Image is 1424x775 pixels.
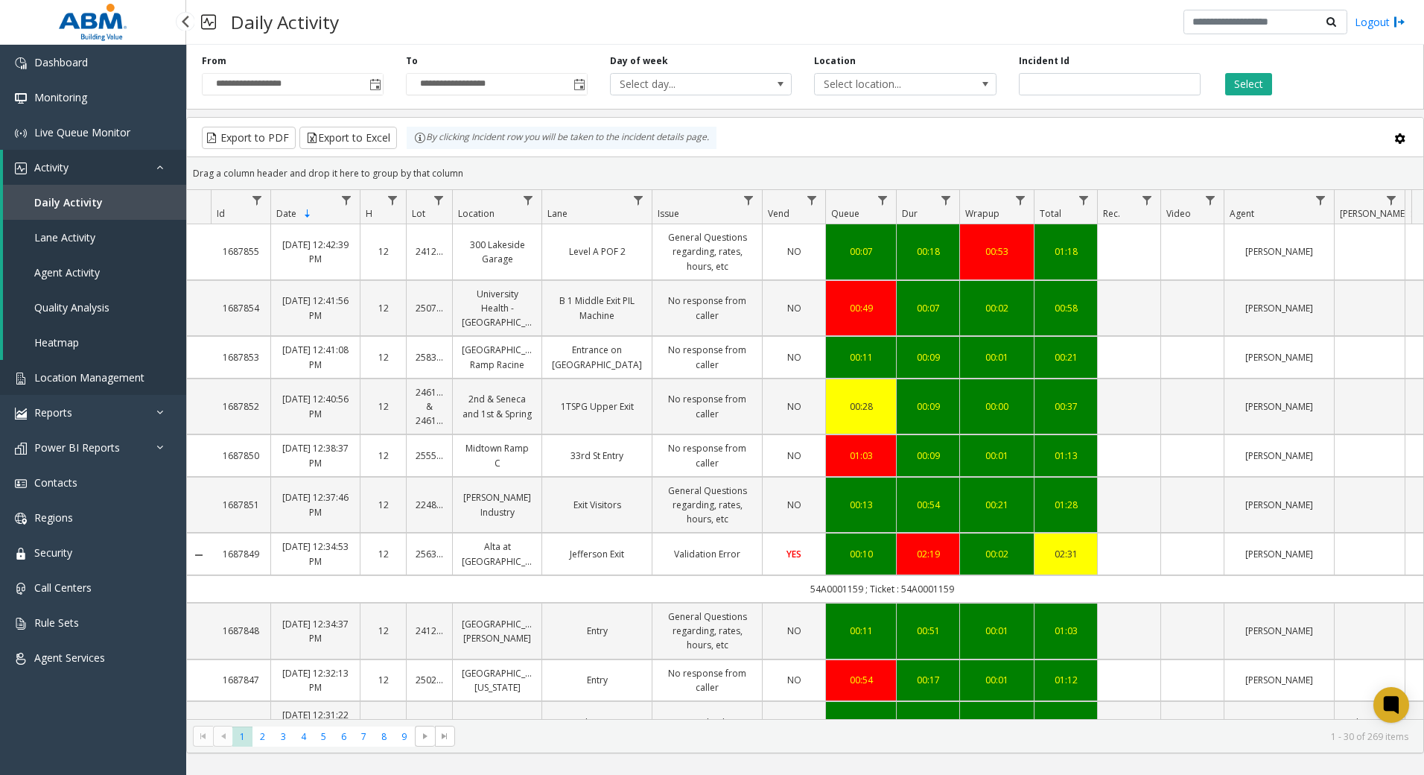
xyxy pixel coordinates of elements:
[220,547,261,561] a: 1687849
[1043,498,1088,512] a: 01:28
[366,207,372,220] span: H
[15,92,27,104] img: 'icon'
[369,350,397,364] a: 12
[1043,350,1088,364] a: 00:21
[201,4,216,40] img: pageIcon
[1233,715,1325,730] a: [PERSON_NAME]
[969,399,1025,414] a: 00:00
[369,715,397,730] a: 12
[1311,190,1331,210] a: Agent Filter Menu
[416,449,443,463] a: 255585
[1382,190,1402,210] a: Parker Filter Menu
[906,399,950,414] a: 00:09
[334,727,354,747] span: Page 6
[835,449,887,463] a: 01:03
[969,624,1025,638] a: 00:01
[906,498,950,512] div: 00:54
[1043,449,1088,463] a: 01:13
[1233,244,1325,259] a: [PERSON_NAME]
[187,549,211,561] a: Collapse Details
[518,190,538,210] a: Location Filter Menu
[906,244,950,259] div: 00:18
[369,301,397,315] a: 12
[34,616,79,630] span: Rule Sets
[34,405,72,420] span: Reports
[906,350,950,364] a: 00:09
[34,300,109,314] span: Quality Analysis
[772,624,816,638] a: NO
[369,399,397,414] a: 12
[787,624,801,637] span: NO
[965,207,999,220] span: Wrapup
[551,673,643,687] a: Entry
[369,547,397,561] a: 12
[802,190,822,210] a: Vend Filter Menu
[551,547,643,561] a: Jefferson Exit
[15,373,27,385] img: 'icon'
[3,325,186,360] a: Heatmap
[906,715,950,730] a: 01:01
[1233,449,1325,463] a: [PERSON_NAME]
[610,54,668,68] label: Day of week
[34,581,92,595] span: Call Centers
[280,540,351,568] a: [DATE] 12:34:53 PM
[280,343,351,371] a: [DATE] 12:41:08 PM
[1103,207,1120,220] span: Rec.
[15,583,27,595] img: 'icon'
[3,220,186,255] a: Lane Activity
[416,301,443,315] a: 25070847
[661,343,753,371] a: No response from caller
[280,490,351,519] a: [DATE] 12:37:46 PM
[1233,624,1325,638] a: [PERSON_NAME]
[419,730,431,742] span: Go to the next page
[772,350,816,364] a: NO
[835,624,887,638] div: 00:11
[772,244,816,259] a: NO
[280,392,351,420] a: [DATE] 12:40:56 PM
[969,715,1025,730] a: 00:01
[772,673,816,687] a: NO
[835,547,887,561] a: 00:10
[661,484,753,527] a: General Questions regarding, rates, hours, etc
[661,547,753,561] a: Validation Error
[1011,190,1031,210] a: Wrapup Filter Menu
[15,513,27,525] img: 'icon'
[15,443,27,455] img: 'icon'
[835,715,887,730] div: 00:20
[1043,547,1088,561] div: 02:31
[220,624,261,638] a: 1687848
[15,57,27,69] img: 'icon'
[1043,624,1088,638] div: 01:03
[412,207,425,220] span: Lot
[772,547,816,561] a: YES
[462,540,533,568] a: Alta at [GEOGRAPHIC_DATA]
[835,498,887,512] div: 00:13
[1340,207,1408,220] span: [PERSON_NAME]
[416,385,443,428] a: 24611202 & 24611201
[416,624,443,638] a: 24124291
[629,190,649,210] a: Lane Filter Menu
[337,190,357,210] a: Date Filter Menu
[787,245,801,258] span: NO
[1355,14,1405,30] a: Logout
[902,207,918,220] span: Dur
[462,441,533,469] a: Midtown Ramp C
[772,399,816,414] a: NO
[302,208,314,220] span: Sortable
[439,730,451,742] span: Go to the last page
[34,545,72,560] span: Security
[1043,399,1088,414] div: 00:37
[34,195,103,209] span: Daily Activity
[969,449,1025,463] a: 00:01
[299,127,397,149] button: Export to Excel
[429,190,449,210] a: Lot Filter Menu
[1040,207,1061,220] span: Total
[1233,399,1325,414] a: [PERSON_NAME]
[835,399,887,414] a: 00:28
